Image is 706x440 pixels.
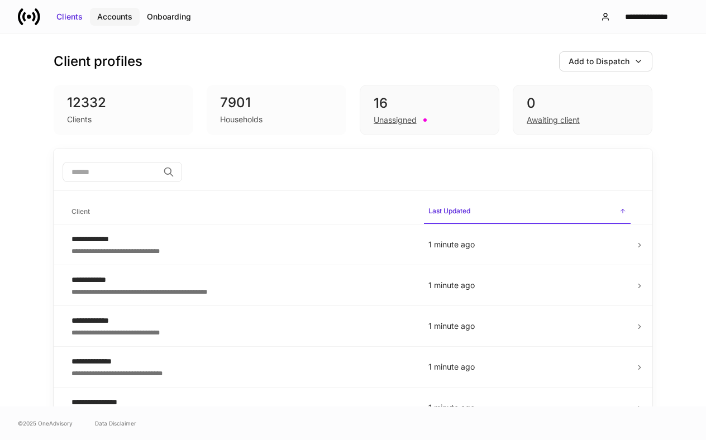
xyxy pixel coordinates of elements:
[147,11,191,22] div: Onboarding
[527,114,580,126] div: Awaiting client
[428,205,470,216] h6: Last Updated
[220,94,333,112] div: 7901
[56,11,83,22] div: Clients
[569,56,629,67] div: Add to Dispatch
[428,361,626,372] p: 1 minute ago
[374,94,485,112] div: 16
[67,94,180,112] div: 12332
[71,206,90,217] h6: Client
[140,8,198,26] button: Onboarding
[49,8,90,26] button: Clients
[424,200,631,224] span: Last Updated
[428,321,626,332] p: 1 minute ago
[428,280,626,291] p: 1 minute ago
[513,85,652,135] div: 0Awaiting client
[18,419,73,428] span: © 2025 OneAdvisory
[220,114,263,125] div: Households
[95,419,136,428] a: Data Disclaimer
[527,94,638,112] div: 0
[360,85,499,135] div: 16Unassigned
[67,114,92,125] div: Clients
[559,51,652,71] button: Add to Dispatch
[428,239,626,250] p: 1 minute ago
[54,52,142,70] h3: Client profiles
[97,11,132,22] div: Accounts
[428,402,626,413] p: 1 minute ago
[67,200,415,223] span: Client
[90,8,140,26] button: Accounts
[374,114,417,126] div: Unassigned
